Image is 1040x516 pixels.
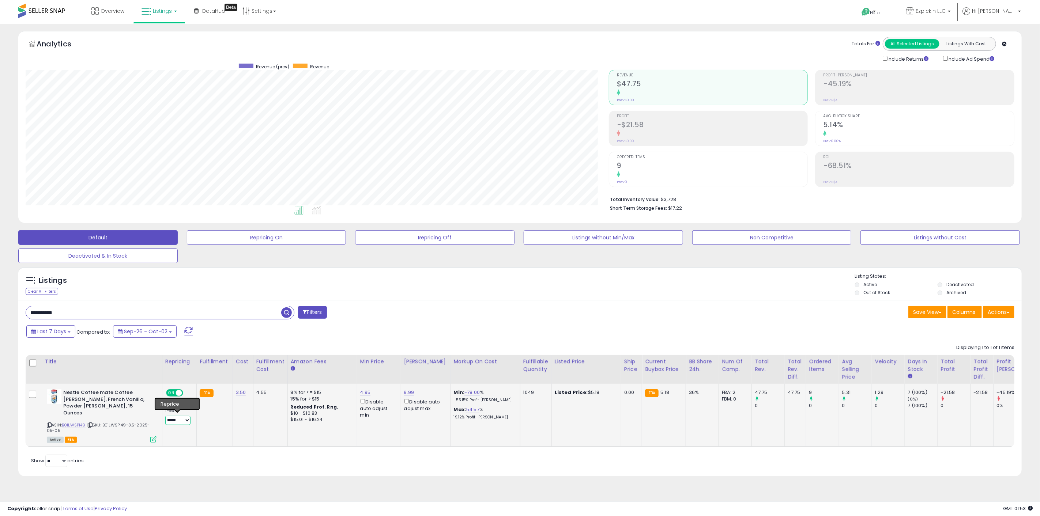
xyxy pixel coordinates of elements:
[617,121,808,130] h2: -$21.58
[755,389,784,396] div: 47.75
[165,409,191,425] div: Preset:
[355,230,515,245] button: Repricing Off
[856,2,894,24] a: Help
[291,417,351,423] div: $15.01 - $16.24
[610,194,1009,203] li: $3,728
[37,328,66,335] span: Last 7 Days
[167,390,176,396] span: ON
[454,406,467,413] b: Max:
[624,358,639,373] div: Ship Price
[62,422,86,428] a: B01LWSP149
[875,358,902,365] div: Velocity
[823,73,1014,77] span: Profit [PERSON_NAME]
[610,205,667,211] b: Short Term Storage Fees:
[722,358,749,373] div: Num of Comp.
[722,396,746,402] div: FBM: 0
[941,389,971,396] div: -21.58
[256,358,285,373] div: Fulfillment Cost
[788,358,803,381] div: Total Rev. Diff.
[908,402,938,409] div: 7 (100%)
[31,457,84,464] span: Show: entries
[617,155,808,159] span: Ordered Items
[823,180,837,184] small: Prev: N/A
[864,289,890,296] label: Out of Stock
[298,306,327,319] button: Filters
[18,248,178,263] button: Deactivated & In Stock
[823,139,841,143] small: Prev: 0.00%
[37,39,86,51] h5: Analytics
[645,358,683,373] div: Current Buybox Price
[852,41,880,48] div: Totals For
[236,389,246,396] a: 3.50
[823,80,1014,90] h2: -45.19%
[291,404,339,410] b: Reduced Prof. Rng.
[200,389,213,397] small: FBA
[755,358,781,373] div: Total Rev.
[809,389,839,396] div: 9
[972,7,1016,15] span: Hi [PERSON_NAME]
[291,389,351,396] div: 8% for <= $15
[939,39,994,49] button: Listings With Cost
[864,281,877,288] label: Active
[692,230,852,245] button: Non Competitive
[660,389,669,396] span: 5.18
[617,73,808,77] span: Revenue
[823,114,1014,118] span: Avg. Buybox Share
[47,389,157,442] div: ASIN:
[464,389,480,396] a: -78.00
[861,7,870,16] i: Get Help
[76,329,110,335] span: Compared to:
[555,389,588,396] b: Listed Price:
[523,358,549,373] div: Fulfillable Quantity
[101,7,124,15] span: Overview
[47,389,61,404] img: 51Mhm4F599L._SL40_.jpg
[454,389,465,396] b: Min:
[454,406,515,420] div: %
[26,325,75,338] button: Last 7 Days
[200,358,229,365] div: Fulfillment
[823,162,1014,171] h2: -68.51%
[360,389,371,396] a: 4.95
[404,398,445,412] div: Disable auto adjust max
[291,358,354,365] div: Amazon Fees
[877,54,938,62] div: Include Returns
[454,358,517,365] div: Markup on Cost
[617,80,808,90] h2: $47.75
[645,389,659,397] small: FBA
[908,389,938,396] div: 7 (100%)
[624,389,636,396] div: 0.00
[47,437,64,443] span: All listings currently available for purchase on Amazon
[256,64,289,70] span: Revenue (prev)
[885,39,939,49] button: All Selected Listings
[617,180,627,184] small: Prev: 0
[113,325,177,338] button: Sep-26 - Oct-02
[956,344,1014,351] div: Displaying 1 to 1 of 1 items
[946,281,974,288] label: Deactivated
[962,7,1021,24] a: Hi [PERSON_NAME]
[860,230,1020,245] button: Listings without Cost
[823,121,1014,130] h2: 5.14%
[360,358,398,365] div: Min Price
[947,306,982,318] button: Columns
[855,273,1022,280] p: Listing States:
[842,389,872,396] div: 5.31
[809,402,839,409] div: 0
[404,358,448,365] div: [PERSON_NAME]
[722,389,746,396] div: FBA: 2
[555,358,618,365] div: Listed Price
[668,205,682,212] span: $17.22
[689,389,713,396] div: 36%
[65,437,77,443] span: FBA
[617,162,808,171] h2: 9
[153,7,172,15] span: Listings
[451,355,520,384] th: The percentage added to the cost of goods (COGS) that forms the calculator for Min & Max prices.
[809,358,836,373] div: Ordered Items
[908,396,918,402] small: (0%)
[788,389,800,396] div: 47.75
[875,389,905,396] div: 1.29
[236,358,250,365] div: Cost
[842,402,872,409] div: 0
[823,98,837,102] small: Prev: N/A
[523,389,546,396] div: 1049
[617,98,634,102] small: Prev: $0.00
